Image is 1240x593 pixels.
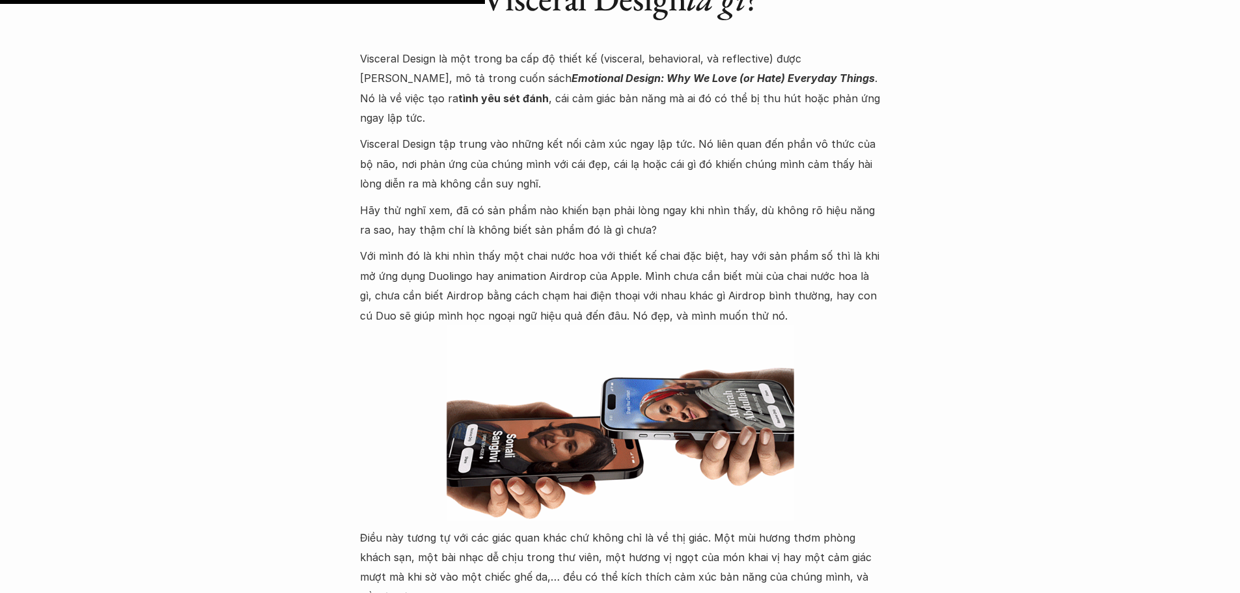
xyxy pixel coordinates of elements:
p: Visceral Design là một trong ba cấp độ thiết kế (visceral, behavioral, và reflective) được [PERSO... [360,49,881,128]
p: Với mình đó là khi nhìn thấy một chai nước hoa với thiết kế chai đặc biệt, hay với sản phẩm số th... [360,246,881,325]
strong: tình yêu sét đánh [458,92,549,105]
p: Visceral Design tập trung vào những kết nối cảm xúc ngay lập tức. Nó liên quan đến phần vô thức c... [360,134,881,193]
strong: Emotional Design: Why We Love (or Hate) Everyday Things [572,72,875,85]
p: Hãy thử nghĩ xem, đã có sản phẩm nào khiến bạn phải lòng ngay khi nhìn thấy, dù không rõ hiệu năn... [360,200,881,240]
